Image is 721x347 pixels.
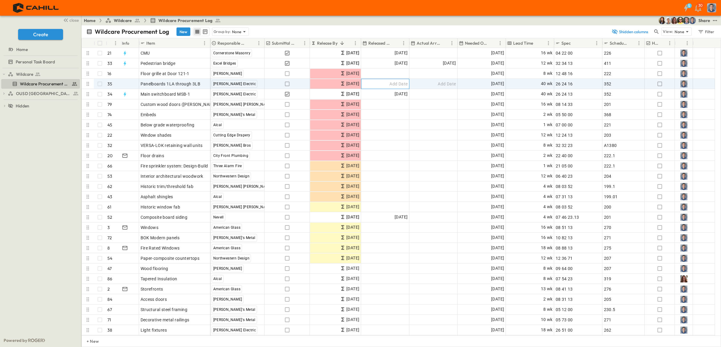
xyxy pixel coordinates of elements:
span: 222.1 [604,163,615,169]
span: 226 [604,50,611,56]
span: 352 [604,91,611,97]
span: Window shades [141,132,172,138]
span: 16 wk [541,224,553,231]
p: OPEN [199,204,209,209]
span: 12 wk [541,173,553,180]
span: 8 wk [543,142,553,149]
p: Responsible Contractor [218,40,247,46]
button: Menu [400,40,407,47]
span: [DATE] [491,244,504,251]
span: American Glass [213,225,241,230]
span: [DATE] [346,244,359,251]
p: 61 [107,204,111,210]
span: [DATE] [491,234,504,241]
span: 12 wk [541,60,553,67]
a: OUSD [GEOGRAPHIC_DATA] [8,89,79,98]
div: Filter [697,28,715,35]
p: 45 [107,122,112,128]
button: Sort [677,40,684,46]
span: Interior architectural woodwork [141,173,203,179]
img: Hunter Mahan (hmahan@cahill-sf.com) [665,17,672,24]
img: Profile Picture [680,70,688,77]
span: A1380 [604,142,617,148]
img: Profile Picture [680,49,688,57]
span: Personal Task Board [16,59,55,65]
span: Northwestern Design [213,174,250,178]
img: Profile Picture [680,60,688,67]
span: [DATE] [346,224,359,231]
span: 4 wk [543,193,553,200]
span: [DATE] [346,142,359,149]
span: Alcal [213,195,222,199]
p: Group by: [214,29,231,35]
span: [DATE] [346,203,359,210]
p: OPEN [199,91,209,96]
button: Menu [201,40,208,47]
span: 411 [604,60,611,66]
span: [DATE] [491,203,504,210]
p: OPEN [199,70,209,75]
button: Menu [635,40,643,47]
p: OPEN [199,193,209,198]
p: Hot? [652,40,660,46]
p: None [675,29,684,35]
p: Lead Time [513,40,533,46]
span: [DATE] [491,142,504,149]
p: 22 [107,132,112,138]
p: OPEN [199,142,209,147]
span: 199.1 [604,183,615,189]
span: 222.1 [604,153,615,159]
span: Home [16,46,28,53]
span: 26 24 16 [556,81,573,87]
span: [DATE] [346,214,359,221]
span: [DATE] [346,173,359,180]
span: 05 50 00 [556,112,573,118]
span: 201 [604,101,611,107]
span: [PERSON_NAME] [PERSON_NAME] [213,205,272,209]
span: Wildcare Procurement Log [20,81,69,87]
span: [DATE] [395,91,408,97]
span: 270 [604,224,611,231]
span: 4 wk [543,214,553,221]
p: OPEN [199,163,209,167]
p: 3 [107,224,110,231]
span: Wildcare [114,18,132,24]
span: [PERSON_NAME] [PERSON_NAME] [213,102,272,107]
div: table view [193,27,210,36]
span: BOK Modern panels [141,235,180,241]
img: Profile Picture [680,285,688,293]
span: 07 46 23.13 [556,214,579,220]
span: 16 wk [541,101,553,108]
img: Profile Picture [680,152,688,159]
a: Wildcare Procurement Log [150,18,221,24]
button: Sort [535,40,541,46]
span: Main switchboard MSB-1 [141,91,190,97]
p: Spec [561,40,571,46]
img: Kim Bowen (kbowen@cahill-sf.com) [659,17,666,24]
p: Released Date [368,40,392,46]
a: Wildcare [8,70,79,78]
button: Sort [156,40,163,46]
span: [DATE] [491,214,504,221]
span: 368 [604,112,611,118]
span: 1 wk [543,121,553,128]
span: 18 wk [541,244,553,251]
span: 12 wk [541,132,553,138]
span: Wildcare [16,71,33,77]
p: 35 [107,81,112,87]
img: 4f72bfc4efa7236828875bac24094a5ddb05241e32d018417354e964050affa1.png [7,2,65,14]
span: [DATE] [491,121,504,128]
button: Sort [661,40,668,46]
span: Below grade waterproofing [141,122,195,128]
span: 8 wk [543,70,553,77]
button: Sort [393,40,400,46]
span: Hidden [16,103,29,109]
img: Profile Picture [680,296,688,303]
img: Profile Picture [707,3,716,12]
img: Kevin Lewis (klewis@cahill-sf.com) [677,17,684,24]
span: 10 82 13 [556,235,573,241]
span: Alcal [213,123,222,127]
img: Profile Picture [680,101,688,108]
button: test [711,17,719,24]
p: 43 [107,194,112,200]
